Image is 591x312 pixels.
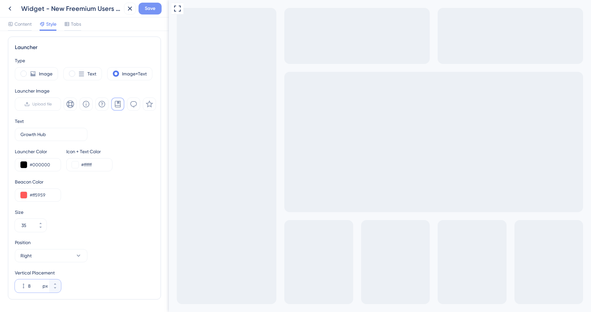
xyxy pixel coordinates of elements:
[87,70,96,78] label: Text
[20,131,82,138] input: Get Started
[15,178,154,186] div: Beacon Color
[20,252,32,260] span: Right
[15,20,32,28] span: Content
[66,148,112,156] div: Icon + Text Color
[46,20,56,28] span: Style
[16,2,44,10] span: Growth Hub
[15,208,154,216] div: Size
[15,87,156,95] div: Launcher Image
[15,249,87,262] button: Right
[15,117,24,125] div: Text
[122,70,147,78] label: Image+Text
[49,4,51,9] div: 3
[49,286,61,293] button: px
[145,5,155,13] span: Save
[43,282,48,290] div: px
[21,4,121,13] div: Widget - New Freemium Users (Post internal Feedback)
[32,101,52,107] span: Upload file
[39,70,52,78] label: Image
[15,148,61,156] div: Launcher Color
[15,239,87,246] div: Position
[71,20,81,28] span: Tabs
[49,279,61,286] button: px
[139,3,162,14] button: Save
[15,43,154,51] div: Launcher
[28,282,41,290] input: px
[15,57,154,65] div: Type
[15,269,61,277] div: Vertical Placement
